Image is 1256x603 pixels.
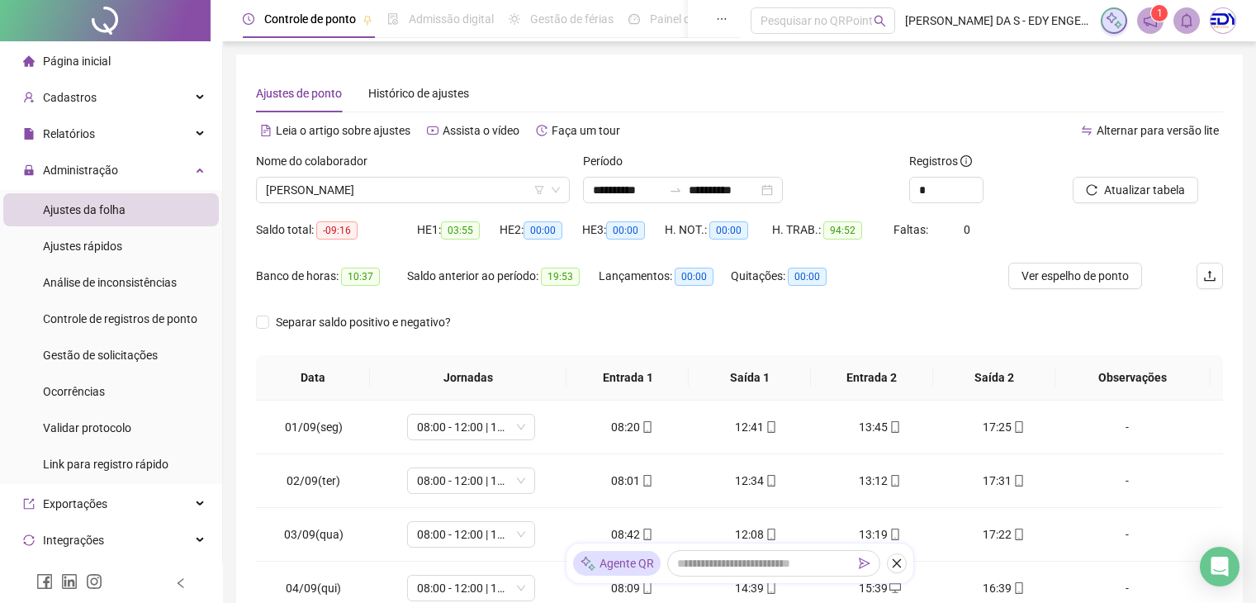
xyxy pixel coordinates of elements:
div: 14:39 [708,579,805,597]
button: Ver espelho de ponto [1008,263,1142,289]
th: Saída 2 [933,355,1055,401]
span: 08:00 - 12:00 | 13:00 - 17:00 [417,522,525,547]
span: 00:00 [709,221,748,240]
span: Ajustes rápidos [43,240,122,253]
span: close [891,558,903,569]
span: Relatórios [43,127,95,140]
span: notification [1143,13,1158,28]
div: HE 1: [417,221,500,240]
span: linkedin [61,573,78,590]
span: Leia o artigo sobre ajustes [276,124,410,137]
div: 08:42 [584,525,681,544]
span: file [23,128,35,140]
span: mobile [1012,421,1025,433]
span: [PERSON_NAME] DA S - EDY ENGENHARIA E CONSULTORIA EIRELI - EPP [905,12,1091,30]
span: Admissão digital [409,12,494,26]
th: Entrada 1 [566,355,689,401]
span: 03/09(qua) [284,528,344,541]
img: 8922 [1211,8,1235,33]
div: Agente QR [573,551,661,576]
span: mobile [764,475,777,487]
th: Saída 1 [689,355,811,401]
div: 16:39 [955,579,1053,597]
span: facebook [36,573,53,590]
span: Link para registro rápido [43,458,168,471]
img: sparkle-icon.fc2bf0ac1784a2077858766a79e2daf3.svg [1105,12,1123,30]
div: Open Intercom Messenger [1200,547,1239,586]
div: 08:20 [584,418,681,436]
span: 08:00 - 12:00 | 13:00 - 17:00 [417,415,525,439]
div: - [1078,579,1176,597]
span: left [175,577,187,589]
th: Jornadas [370,355,566,401]
span: Página inicial [43,55,111,68]
span: 00:00 [606,221,645,240]
div: Saldo total: [256,221,417,240]
span: swap [1081,125,1092,136]
span: search [874,15,886,27]
div: HE 3: [582,221,665,240]
span: user-add [23,92,35,103]
span: 00:00 [524,221,562,240]
span: Integrações [43,534,104,547]
div: 13:19 [832,525,929,544]
span: 1 [1157,7,1163,19]
span: Atualizar tabela [1104,181,1185,199]
img: sparkle-icon.fc2bf0ac1784a2077858766a79e2daf3.svg [580,555,596,572]
div: 08:01 [584,472,681,490]
span: reload [1086,184,1097,196]
span: 00:00 [675,268,713,286]
span: export [23,498,35,510]
span: down [551,185,561,195]
span: Controle de registros de ponto [43,312,197,325]
th: Observações [1055,355,1211,401]
span: mobile [764,582,777,594]
span: history [536,125,547,136]
span: Faça um tour [552,124,620,137]
span: Análise de inconsistências [43,276,177,289]
div: 15:39 [832,579,929,597]
span: mobile [888,475,901,487]
span: pushpin [363,15,372,25]
span: send [859,558,870,569]
span: mobile [764,421,777,433]
span: 94:52 [823,221,862,240]
span: to [669,183,682,197]
div: Banco de horas: [256,267,407,286]
div: H. TRAB.: [772,221,893,240]
span: 08:00 - 12:00 | 13:00 - 17:00 [417,468,525,493]
div: H. NOT.: [665,221,772,240]
sup: 1 [1151,5,1168,21]
span: swap-right [669,183,682,197]
span: 08:00 - 12:00 | 13:00 - 17:00 [417,576,525,601]
span: ALESSANDRA RAMALHO DA CUNHA [266,178,560,202]
span: instagram [86,573,102,590]
span: Cadastros [43,91,97,104]
span: Gestão de férias [530,12,614,26]
button: Atualizar tabela [1073,177,1198,203]
div: 08:09 [584,579,681,597]
span: home [23,55,35,67]
div: HE 2: [500,221,582,240]
span: sync [23,534,35,546]
span: Alternar para versão lite [1097,124,1219,137]
span: Ver espelho de ponto [1021,267,1129,285]
span: Assista o vídeo [443,124,519,137]
span: Observações [1069,368,1197,387]
span: file-done [387,13,399,25]
span: Ocorrências [43,385,105,398]
span: 0 [964,223,970,236]
div: Lançamentos: [599,267,731,286]
span: filter [534,185,544,195]
div: 13:12 [832,472,929,490]
span: -09:16 [316,221,358,240]
div: 12:34 [708,472,805,490]
span: mobile [888,421,901,433]
span: mobile [1012,529,1025,540]
span: dashboard [628,13,640,25]
div: 17:25 [955,418,1053,436]
span: Separar saldo positivo e negativo? [269,313,457,331]
span: mobile [640,582,653,594]
span: 10:37 [341,268,380,286]
span: lock [23,164,35,176]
